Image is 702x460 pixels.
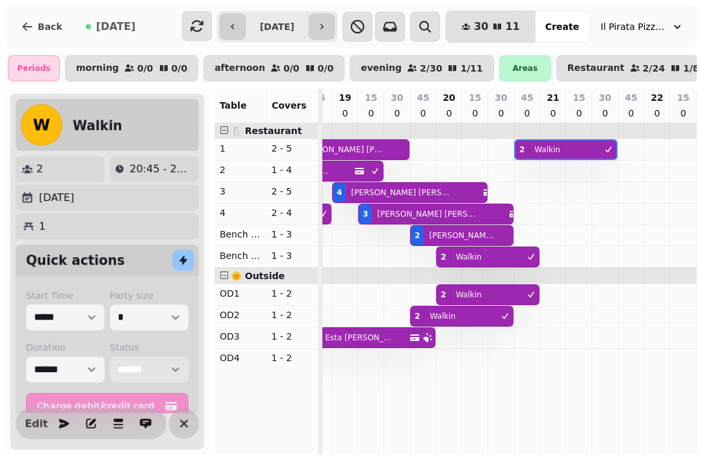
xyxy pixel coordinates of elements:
[678,107,688,120] p: 0
[271,228,313,241] p: 1 - 3
[366,107,376,120] p: 0
[220,142,261,155] p: 1
[443,91,455,104] p: 20
[318,64,334,73] p: 0 / 0
[73,116,122,135] h2: Walkin
[365,91,377,104] p: 15
[574,107,584,120] p: 0
[350,55,494,81] button: evening2/301/11
[39,190,74,206] p: [DATE]
[625,91,637,104] p: 45
[363,209,368,219] div: 3
[283,64,300,73] p: 0 / 0
[325,332,391,343] p: Esta [PERSON_NAME]
[361,63,402,74] p: evening
[272,100,307,111] span: Covers
[220,351,261,364] p: OD4
[441,290,446,300] div: 2
[137,64,153,73] p: 0 / 0
[129,161,193,177] p: 20:45 - 21:45
[220,308,261,321] p: OD2
[643,64,665,73] p: 2 / 24
[547,91,559,104] p: 21
[220,228,261,241] p: Bench Left
[110,341,188,354] label: Status
[534,144,560,155] p: Walkin
[377,209,477,219] p: [PERSON_NAME] [PERSON_NAME]
[76,63,119,74] p: morning
[496,107,506,120] p: 0
[220,287,261,300] p: OD1
[505,21,519,32] span: 11
[573,91,585,104] p: 15
[456,290,482,300] p: Walkin
[521,91,533,104] p: 45
[522,107,532,120] p: 0
[519,144,525,155] div: 2
[474,21,488,32] span: 30
[499,55,551,81] div: Areas
[220,206,261,219] p: 4
[683,64,699,73] p: 1 / 8
[26,251,125,269] h2: Quick actions
[231,126,302,136] span: 🍴 Restaurant
[469,91,481,104] p: 15
[626,107,636,120] p: 0
[548,107,558,120] p: 0
[10,11,73,42] button: Back
[429,230,495,241] p: [PERSON_NAME] Brooksbank
[271,163,313,176] p: 1 - 4
[271,351,313,364] p: 1 - 2
[65,55,198,81] button: morning0/00/0
[23,411,49,437] button: Edit
[593,15,692,38] button: Il Pirata Pizzata
[110,289,188,302] label: Party size
[340,107,350,120] p: 0
[36,161,43,177] p: 2
[96,21,136,32] span: [DATE]
[220,100,247,111] span: Table
[26,341,105,354] label: Duration
[567,63,625,74] p: Restaurant
[391,91,403,104] p: 30
[26,393,188,419] button: Charge debit/credit card
[299,144,383,155] p: [PERSON_NAME] [PERSON_NAME]
[415,311,420,321] div: 2
[271,308,313,321] p: 1 - 2
[495,91,507,104] p: 30
[203,55,344,81] button: afternoon0/00/0
[652,107,662,120] p: 0
[220,185,261,198] p: 3
[220,249,261,262] p: Bench Right
[271,185,313,198] p: 2 - 5
[651,91,663,104] p: 22
[418,107,428,120] p: 0
[601,20,666,33] span: Il Pirata Pizzata
[415,230,420,241] div: 2
[420,64,442,73] p: 2 / 30
[214,63,265,74] p: afternoon
[456,252,482,262] p: Walkin
[271,249,313,262] p: 1 - 3
[392,107,402,120] p: 0
[37,401,162,411] span: Charge debit/credit card
[271,330,313,343] p: 1 - 2
[444,107,454,120] p: 0
[38,22,62,31] span: Back
[535,11,590,42] button: Create
[75,11,146,42] button: [DATE]
[39,219,45,234] p: 1
[351,187,451,198] p: [PERSON_NAME] [PERSON_NAME]
[271,142,313,155] p: 2 - 5
[600,107,610,120] p: 0
[677,91,689,104] p: 15
[430,311,456,321] p: Walkin
[337,187,342,198] div: 4
[33,117,50,133] span: W
[29,418,44,429] span: Edit
[460,64,482,73] p: 1 / 11
[8,55,60,81] div: Periods
[220,330,261,343] p: OD3
[231,271,285,281] span: 🌞 Outside
[26,289,105,302] label: Start Time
